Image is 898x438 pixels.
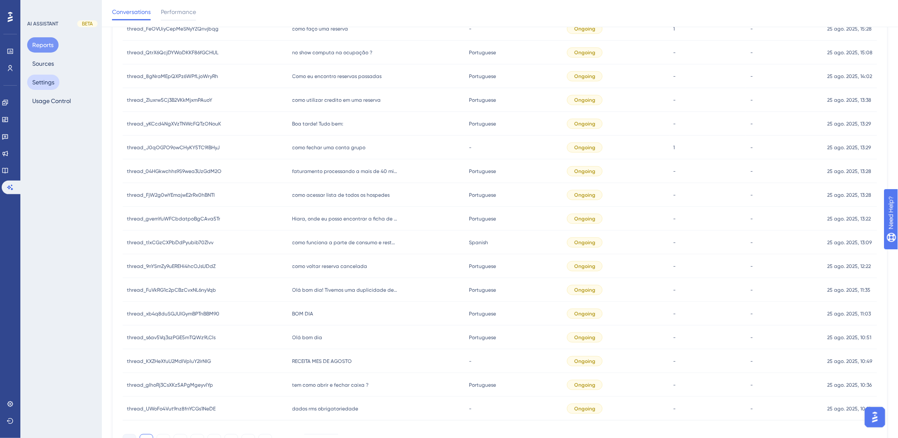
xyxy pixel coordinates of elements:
[292,168,398,175] span: faturamento processando a mais de 40 minutos
[828,73,873,80] span: 25 ago. 2025, 14:02
[750,310,753,317] span: -
[673,239,676,246] span: -
[673,49,676,56] span: -
[673,168,676,175] span: -
[828,263,871,270] span: 25 ago. 2025, 12:22
[750,405,753,412] span: -
[469,25,471,32] span: -
[469,239,488,246] span: Spanish
[127,239,213,246] span: thread_tlxCGzCXPbDdPyubib70Zlvv
[574,358,595,365] span: Ongoing
[574,310,595,317] span: Ongoing
[292,120,344,127] span: Boa tarde! Tudo bem:
[77,20,98,27] div: BETA
[574,405,595,412] span: Ongoing
[127,192,215,198] span: thread_FjW2g0wYEmajwE2rRx0hBNTI
[27,20,58,27] div: AI ASSISTANT
[673,25,675,32] span: 1
[27,93,76,109] button: Usage Control
[292,25,348,32] span: como faço uma reserva
[574,73,595,80] span: Ongoing
[750,239,753,246] span: -
[469,97,496,103] span: Portuguese
[469,334,496,341] span: Portuguese
[673,310,676,317] span: -
[574,192,595,198] span: Ongoing
[469,49,496,56] span: Portuguese
[469,215,496,222] span: Portuguese
[292,263,368,270] span: como voltar reserva cancelada
[469,405,471,412] span: -
[127,97,212,103] span: thread_Zluxrw5Cj3B2VKkMjxmPAuoY
[292,310,314,317] span: BOM DIA
[292,215,398,222] span: Hiara, onde eu posso encontrar a ficha de registro do hóspede?
[673,215,676,222] span: -
[127,73,218,80] span: thread_8gNraMEpQXPz6WPfLjoWryRh
[750,382,753,388] span: -
[828,215,871,222] span: 25 ago. 2025, 13:22
[469,287,496,293] span: Portuguese
[127,215,220,222] span: thread_gvemYuWFCbdatpoBgCAva5Tr
[574,49,595,56] span: Ongoing
[828,49,873,56] span: 25 ago. 2025, 15:08
[127,310,219,317] span: thread_xb4q8duSGJUIGymBPTnBBM90
[828,405,872,412] span: 25 ago. 2025, 10:18
[750,334,753,341] span: -
[750,49,753,56] span: -
[127,49,219,56] span: thread_QtrX6QcjDYWaDKKF86fGCHUL
[574,239,595,246] span: Ongoing
[469,263,496,270] span: Portuguese
[574,168,595,175] span: Ongoing
[673,334,676,341] span: -
[127,25,219,32] span: thread_FeOVUiyCepMeSNyYZQnvjbqg
[574,144,595,151] span: Ongoing
[469,382,496,388] span: Portuguese
[750,192,753,198] span: -
[750,25,753,32] span: -
[127,382,213,388] span: thread_glhoRj3CsXKz5APgMgeyvlYp
[673,192,676,198] span: -
[292,334,323,341] span: Olá bom dia
[469,144,471,151] span: -
[469,310,496,317] span: Portuguese
[574,97,595,103] span: Ongoing
[673,382,676,388] span: -
[469,168,496,175] span: Portuguese
[127,263,216,270] span: thread_9nYSmZy9uEREHi4hcOJsUDdZ
[828,120,871,127] span: 25 ago. 2025, 13:29
[127,334,216,341] span: thread_s6av5Vq3szPGE5mTQWz9LCls
[574,263,595,270] span: Ongoing
[127,358,211,365] span: thread_KXZHeXfuU2MdIVpluY2IrNIG
[27,56,59,71] button: Sources
[750,120,753,127] span: -
[673,405,676,412] span: -
[828,239,872,246] span: 25 ago. 2025, 13:09
[127,168,222,175] span: thread_04HGkwchhs9S9wea3UzGdM2O
[469,358,471,365] span: -
[20,2,53,12] span: Need Help?
[750,168,753,175] span: -
[161,7,196,17] span: Performance
[750,97,753,103] span: -
[27,75,59,90] button: Settings
[574,215,595,222] span: Ongoing
[828,382,872,388] span: 25 ago. 2025, 10:36
[673,97,676,103] span: -
[828,358,873,365] span: 25 ago. 2025, 10:49
[750,287,753,293] span: -
[828,334,872,341] span: 25 ago. 2025, 10:51
[750,73,753,80] span: -
[673,120,676,127] span: -
[673,144,675,151] span: 1
[828,192,872,198] span: 25 ago. 2025, 13:28
[469,192,496,198] span: Portuguese
[574,25,595,32] span: Ongoing
[469,73,496,80] span: Portuguese
[127,405,216,412] span: thread_UWoFo4Vut9nz8fnYCGs1NeDE
[750,215,753,222] span: -
[292,73,382,80] span: Como eu encontro reservas passadas
[127,120,221,127] span: thread_yKCcd4NgXVzTNWcFQTzONouK
[828,25,872,32] span: 25 ago. 2025, 15:28
[828,144,871,151] span: 25 ago. 2025, 13:29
